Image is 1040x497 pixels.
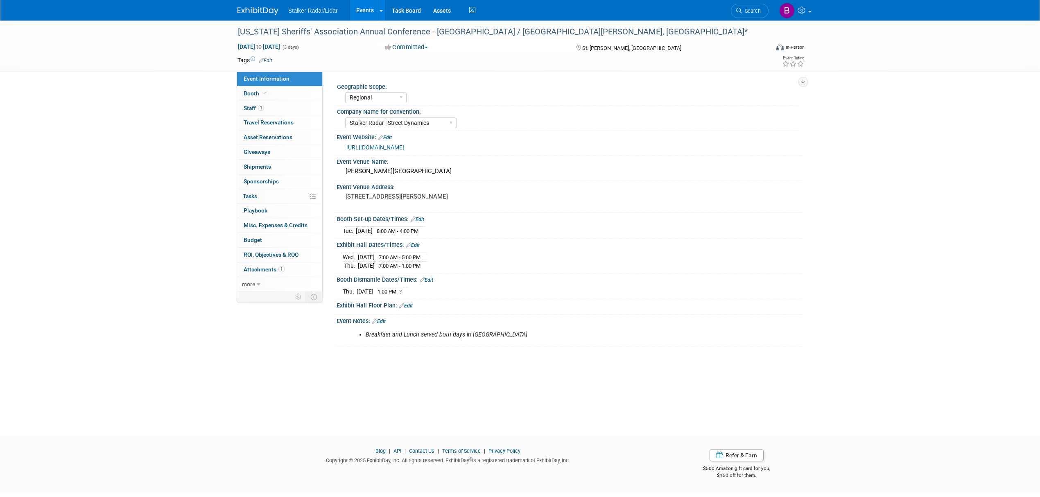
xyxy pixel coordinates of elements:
div: $150 off for them. [671,472,803,479]
i: Breakfast and Lunch served both days in [GEOGRAPHIC_DATA] [366,331,527,338]
a: Contact Us [409,448,434,454]
a: Tasks [237,189,322,203]
a: Booth [237,86,322,101]
a: API [393,448,401,454]
a: Shipments [237,160,322,174]
a: Refer & Earn [710,449,764,461]
span: 7:00 AM - 1:00 PM [379,263,421,269]
td: Toggle Event Tabs [306,291,323,302]
div: Event Website: [337,131,803,142]
div: In-Person [785,44,805,50]
a: Edit [399,303,413,309]
span: | [387,448,392,454]
div: Booth Dismantle Dates/Times: [337,273,803,284]
span: 7:00 AM - 5:00 PM [379,254,421,260]
td: [DATE] [358,262,375,270]
div: [US_STATE] Sheriffs' Association Annual Conference - [GEOGRAPHIC_DATA] / [GEOGRAPHIC_DATA][PERSON... [235,25,756,39]
a: Staff1 [237,101,322,115]
div: Event Venue Address: [337,181,803,191]
a: Edit [420,277,433,283]
a: Giveaways [237,145,322,159]
a: Blog [375,448,386,454]
img: ExhibitDay [237,7,278,15]
span: Sponsorships [244,178,279,185]
div: $500 Amazon gift card for you, [671,460,803,479]
span: [DATE] [DATE] [237,43,280,50]
td: Thu. [343,287,357,296]
div: Event Rating [782,56,804,60]
img: Format-Inperson.png [776,44,784,50]
span: ROI, Objectives & ROO [244,251,298,258]
a: Playbook [237,203,322,218]
span: Event Information [244,75,289,82]
a: Edit [259,58,272,63]
a: Search [731,4,769,18]
div: Geographic Scope: [337,81,799,91]
a: ROI, Objectives & ROO [237,248,322,262]
span: 8:00 AM - 4:00 PM [377,228,418,234]
pre: [STREET_ADDRESS][PERSON_NAME] [346,193,522,200]
td: Thu. [343,262,358,270]
a: Asset Reservations [237,130,322,145]
div: Exhibit Hall Floor Plan: [337,299,803,310]
span: Travel Reservations [244,119,294,126]
span: ? [399,289,402,295]
td: [DATE] [356,227,373,235]
a: Budget [237,233,322,247]
a: Terms of Service [442,448,481,454]
sup: ® [469,457,472,461]
a: Misc. Expenses & Credits [237,218,322,233]
img: Brooke Journet [779,3,795,18]
div: Copyright © 2025 ExhibitDay, Inc. All rights reserved. ExhibitDay is a registered trademark of Ex... [237,455,658,464]
i: Booth reservation complete [263,91,267,95]
div: Event Format [720,43,805,55]
td: Tags [237,56,272,64]
span: | [482,448,487,454]
div: Booth Set-up Dates/Times: [337,213,803,224]
span: to [255,43,263,50]
span: Booth [244,90,269,97]
span: (3 days) [282,45,299,50]
a: more [237,277,322,291]
span: | [402,448,408,454]
a: Travel Reservations [237,115,322,130]
button: Committed [382,43,431,52]
a: Event Information [237,72,322,86]
span: Asset Reservations [244,134,292,140]
div: Event Notes: [337,315,803,325]
a: Edit [411,217,424,222]
span: Budget [244,237,262,243]
span: Giveaways [244,149,270,155]
a: Sponsorships [237,174,322,189]
a: Edit [406,242,420,248]
div: Event Venue Name: [337,156,803,166]
a: Privacy Policy [488,448,520,454]
span: Tasks [243,193,257,199]
span: 1 [258,105,264,111]
a: Edit [378,135,392,140]
span: 1 [278,266,285,272]
a: [URL][DOMAIN_NAME] [346,144,404,151]
td: Personalize Event Tab Strip [292,291,306,302]
td: Tue. [343,227,356,235]
div: Company Name for Convention: [337,106,799,116]
a: Edit [372,319,386,324]
span: | [436,448,441,454]
td: [DATE] [357,287,373,296]
div: Exhibit Hall Dates/Times: [337,239,803,249]
td: [DATE] [358,253,375,262]
span: Misc. Expenses & Credits [244,222,307,228]
span: more [242,281,255,287]
td: Wed. [343,253,358,262]
span: Stalker Radar/Lidar [288,7,338,14]
span: Attachments [244,266,285,273]
span: Shipments [244,163,271,170]
a: Attachments1 [237,262,322,277]
span: Staff [244,105,264,111]
span: 1:00 PM - [378,289,402,295]
span: Playbook [244,207,267,214]
div: [PERSON_NAME][GEOGRAPHIC_DATA] [343,165,796,178]
span: Search [742,8,761,14]
span: St. [PERSON_NAME], [GEOGRAPHIC_DATA] [582,45,681,51]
